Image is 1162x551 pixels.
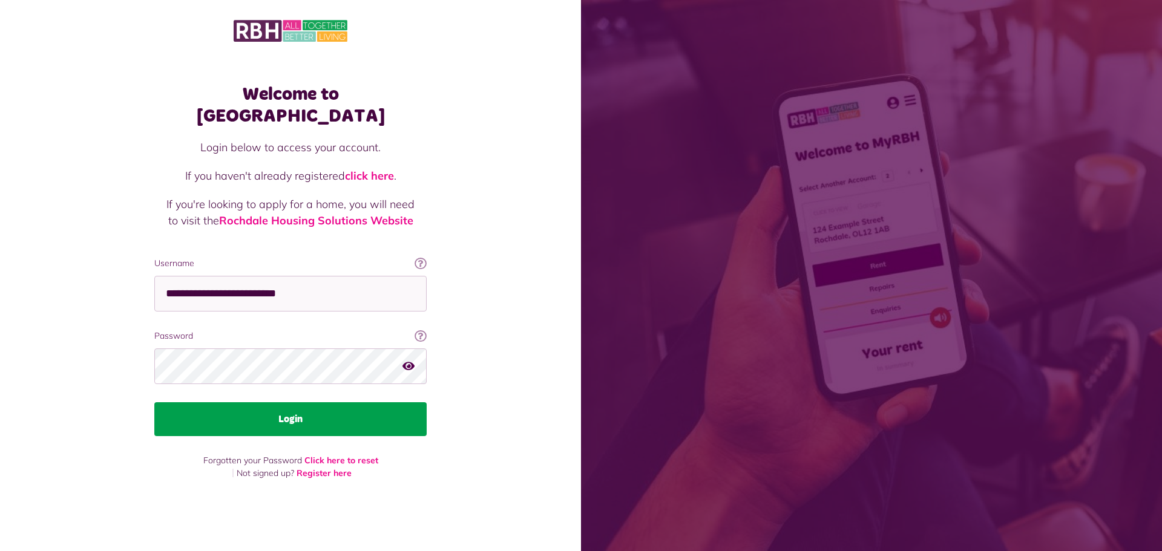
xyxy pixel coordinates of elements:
span: Not signed up? [237,468,294,478]
a: Rochdale Housing Solutions Website [219,214,413,227]
img: MyRBH [234,18,347,44]
a: click here [345,169,394,183]
p: Login below to access your account. [166,139,415,155]
a: Click here to reset [304,455,378,466]
label: Password [154,330,427,342]
span: Forgotten your Password [203,455,302,466]
h1: Welcome to [GEOGRAPHIC_DATA] [154,83,427,127]
a: Register here [297,468,352,478]
p: If you haven't already registered . [166,168,415,184]
button: Login [154,402,427,436]
p: If you're looking to apply for a home, you will need to visit the [166,196,415,229]
label: Username [154,257,427,270]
